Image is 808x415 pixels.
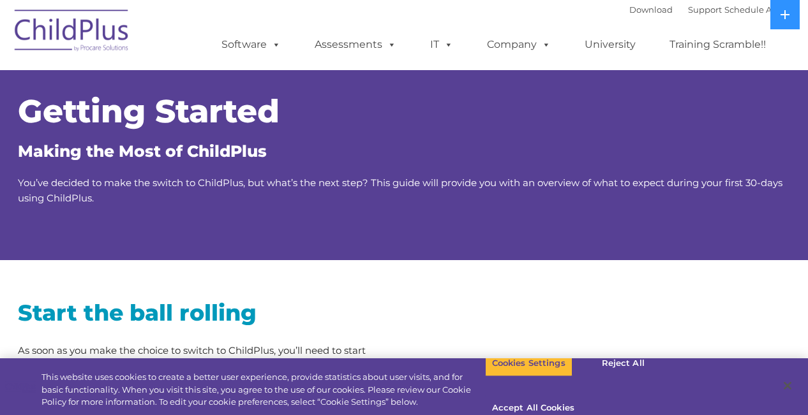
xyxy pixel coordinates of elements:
[688,4,722,15] a: Support
[209,32,294,57] a: Software
[485,350,572,377] button: Cookies Settings
[583,350,663,377] button: Reject All
[629,4,673,15] a: Download
[572,32,648,57] a: University
[657,32,779,57] a: Training Scramble!!
[18,177,782,204] span: You’ve decided to make the switch to ChildPlus, but what’s the next step? This guide will provide...
[18,343,394,374] p: As soon as you make the choice to switch to ChildPlus, you’ll need to start several processes to ...
[629,4,800,15] font: |
[724,4,800,15] a: Schedule A Demo
[302,32,409,57] a: Assessments
[41,371,485,409] div: This website uses cookies to create a better user experience, provide statistics about user visit...
[18,298,394,327] h2: Start the ball rolling
[774,372,802,400] button: Close
[417,32,466,57] a: IT
[18,92,280,131] span: Getting Started
[474,32,564,57] a: Company
[8,1,136,64] img: ChildPlus by Procare Solutions
[18,142,267,161] span: Making the Most of ChildPlus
